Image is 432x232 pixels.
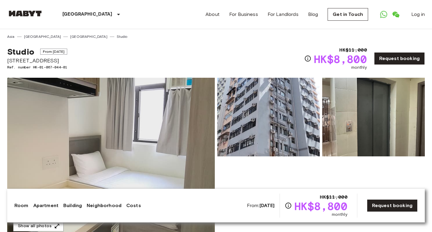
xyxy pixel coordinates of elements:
a: [GEOGRAPHIC_DATA] [24,34,61,39]
a: Open WeChat [390,8,402,20]
a: [GEOGRAPHIC_DATA] [70,34,107,39]
span: HK$11,000 [339,47,367,54]
span: monthly [332,212,347,218]
span: From [DATE] [40,49,67,55]
a: Get in Touch [328,8,368,21]
a: Neighborhood [87,202,121,209]
img: Habyt [7,11,43,17]
img: Picture of unit HK-01-067-044-01 [217,78,320,156]
a: Request booking [367,199,418,212]
span: HK$11,000 [320,194,347,201]
a: Request booking [374,52,425,65]
span: HK$8,800 [314,54,367,65]
button: Show all photos [13,221,64,232]
a: Asia [7,34,15,39]
span: HK$8,800 [294,201,347,212]
img: Picture of unit HK-01-067-044-01 [322,78,425,156]
span: monthly [351,65,367,71]
a: Studio [117,34,127,39]
svg: Check cost overview for full price breakdown. Please note that discounts apply to new joiners onl... [304,55,311,62]
a: Apartment [33,202,58,209]
a: For Landlords [268,11,298,18]
span: Ref. number HK-01-067-044-01 [7,65,67,70]
p: [GEOGRAPHIC_DATA] [62,11,112,18]
a: Log in [411,11,425,18]
span: [STREET_ADDRESS] [7,57,67,65]
span: From: [247,202,275,209]
span: Studio [7,47,34,57]
svg: Check cost overview for full price breakdown. Please note that discounts apply to new joiners onl... [285,202,292,209]
a: For Business [229,11,258,18]
a: Room [14,202,28,209]
a: Building [63,202,82,209]
a: Blog [308,11,318,18]
a: Costs [126,202,141,209]
b: [DATE] [259,203,275,208]
a: Open WhatsApp [378,8,390,20]
a: About [205,11,220,18]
